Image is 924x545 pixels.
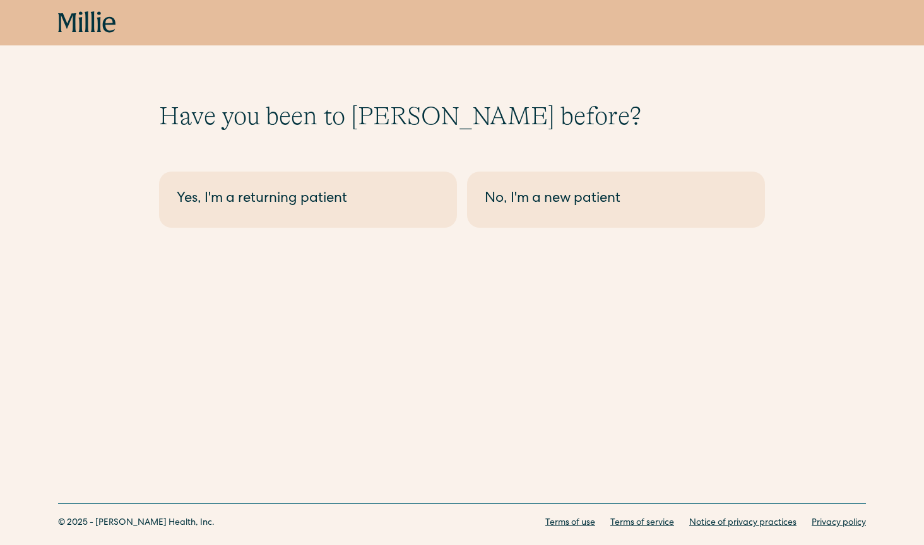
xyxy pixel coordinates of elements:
a: Terms of use [545,517,595,530]
div: Yes, I'm a returning patient [177,189,439,210]
a: Notice of privacy practices [689,517,797,530]
a: No, I'm a new patient [467,172,765,228]
a: Privacy policy [812,517,866,530]
div: No, I'm a new patient [485,189,747,210]
a: Yes, I'm a returning patient [159,172,457,228]
div: © 2025 - [PERSON_NAME] Health, Inc. [58,517,215,530]
h1: Have you been to [PERSON_NAME] before? [159,101,765,131]
a: Terms of service [610,517,674,530]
